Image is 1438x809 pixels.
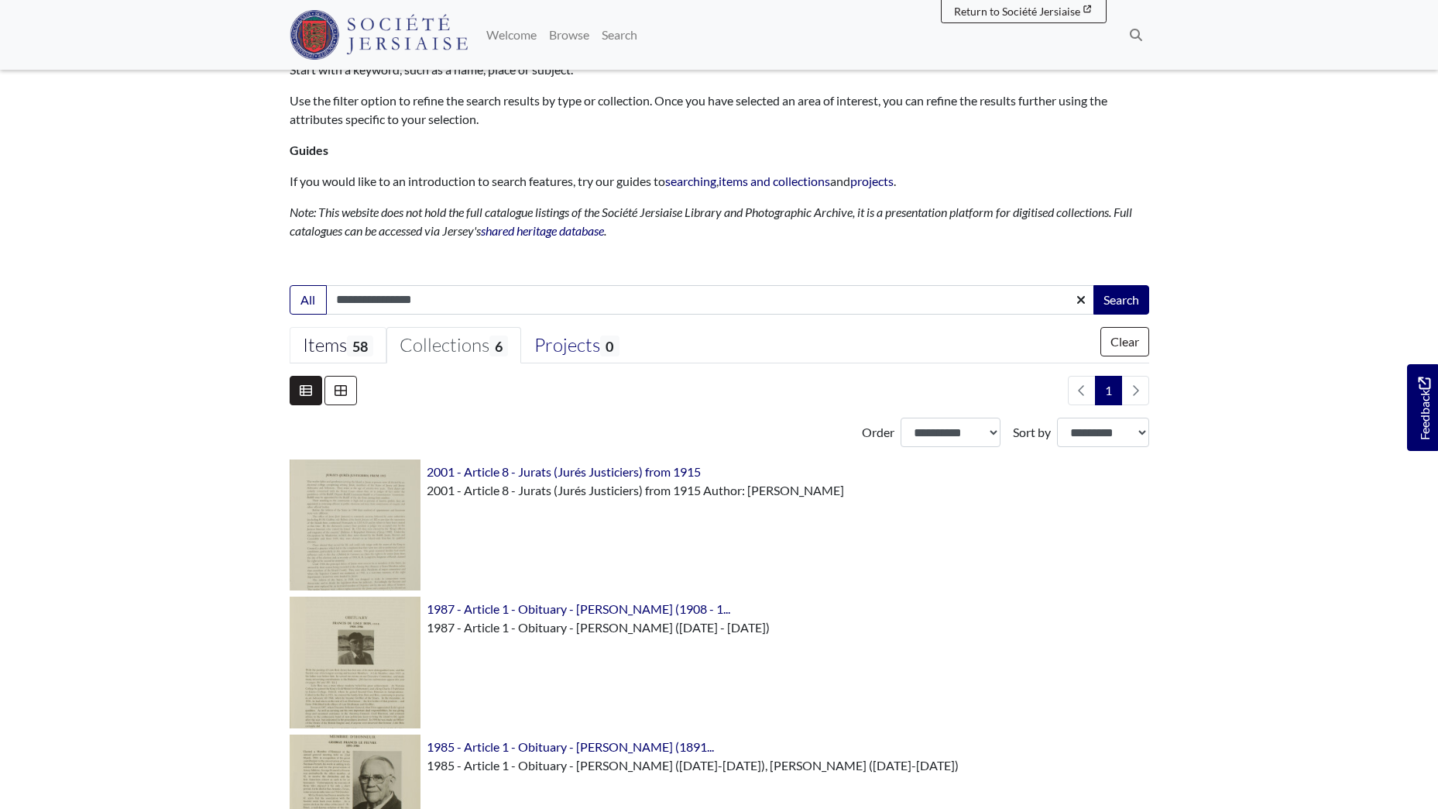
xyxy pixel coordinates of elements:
a: items and collections [719,174,830,188]
button: All [290,285,327,315]
span: Feedback [1415,377,1433,439]
a: 1985 - Article 1 - Obituary - [PERSON_NAME] (1891... [427,739,714,754]
span: Goto page 1 [1095,376,1122,405]
span: 0 [600,336,619,356]
img: 1987 - Article 1 - Obituary - Francis De Lisle Bois (1908 - 1986) [290,597,420,728]
strong: Guides [290,143,328,157]
a: searching [665,174,716,188]
span: 6 [489,336,508,356]
div: Items [303,334,373,357]
span: Return to Société Jersiaise [954,5,1080,18]
a: 1987 - Article 1 - Obituary - [PERSON_NAME] (1908 - 1... [427,601,730,616]
button: Search [1093,285,1149,315]
nav: pagination [1062,376,1149,405]
a: Search [595,19,643,50]
span: 1987 - Article 1 - Obituary - [PERSON_NAME] ([DATE] - [DATE]) [427,620,770,635]
em: Note: This website does not hold the full catalogue listings of the Société Jersiaise Library and... [290,205,1132,238]
div: Collections [400,334,508,357]
button: Clear [1100,327,1149,356]
a: Welcome [480,19,543,50]
p: Start with a keyword, such as a name, place or subject. [290,60,1149,79]
span: 2001 - Article 8 - Jurats (Jurés Justiciers) from 1915 Author: [PERSON_NAME] [427,483,844,497]
div: Projects [534,334,619,357]
label: Sort by [1013,423,1051,442]
img: 2001 - Article 8 - Jurats (Jurés Justiciers) from 1915 [290,460,420,590]
span: 1985 - Article 1 - Obituary - [PERSON_NAME] ([DATE]-[DATE]), [PERSON_NAME] ([DATE]-[DATE]) [427,758,959,773]
a: 2001 - Article 8 - Jurats (Jurés Justiciers) from 1915 [427,464,701,479]
label: Order [862,423,894,442]
li: Previous page [1068,376,1096,405]
span: 58 [347,336,373,356]
a: Browse [543,19,595,50]
a: projects [850,174,894,188]
a: Would you like to provide feedback? [1407,364,1438,451]
p: If you would like to an introduction to search features, try our guides to , and . [290,172,1149,191]
img: Société Jersiaise [290,10,468,60]
input: Enter one or more search terms... [326,285,1095,315]
a: Société Jersiaise logo [290,6,468,64]
p: Use the filter option to refine the search results by type or collection. Once you have selected ... [290,91,1149,129]
a: shared heritage database [481,223,604,238]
